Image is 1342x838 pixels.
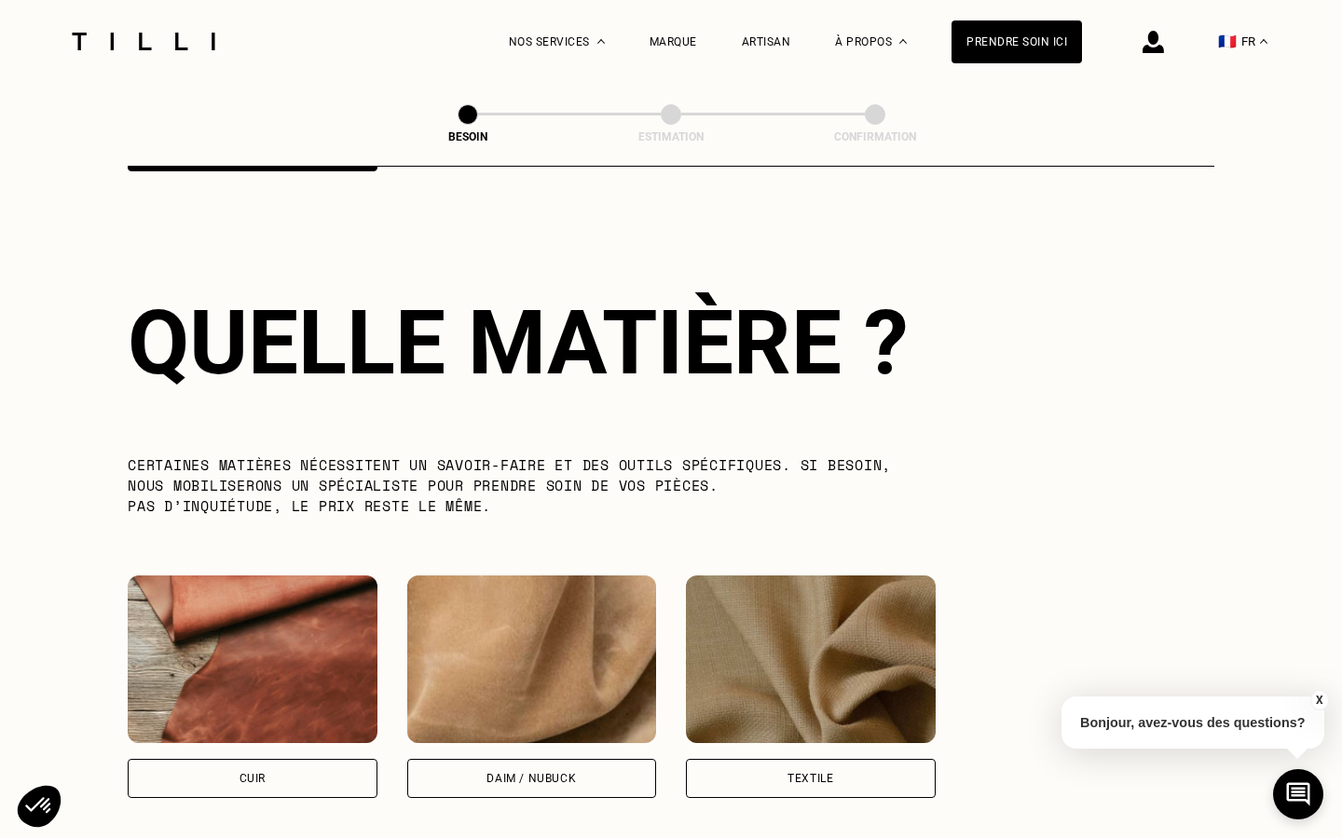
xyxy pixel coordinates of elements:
div: Confirmation [782,130,968,143]
div: Besoin [375,130,561,143]
p: Certaines matières nécessitent un savoir-faire et des outils spécifiques. Si besoin, nous mobilis... [128,454,930,516]
img: Logo du service de couturière Tilli [65,33,222,50]
a: Artisan [742,35,791,48]
span: 🇫🇷 [1218,33,1237,50]
img: icône connexion [1143,31,1164,53]
img: Tilli retouche vos vêtements en Textile [686,575,936,743]
div: Daim / Nubuck [486,773,576,784]
img: Menu déroulant [597,39,605,44]
div: Cuir [240,773,266,784]
img: Tilli retouche vos vêtements en Cuir [128,575,377,743]
button: X [1309,690,1328,710]
img: Tilli retouche vos vêtements en Daim / Nubuck [407,575,657,743]
a: Prendre soin ici [952,20,1082,63]
div: Quelle matière ? [128,291,1214,395]
img: Menu déroulant à propos [899,39,907,44]
a: Marque [650,35,697,48]
img: menu déroulant [1260,39,1267,44]
p: Bonjour, avez-vous des questions? [1061,696,1324,749]
div: Estimation [578,130,764,143]
div: Textile [787,773,833,784]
